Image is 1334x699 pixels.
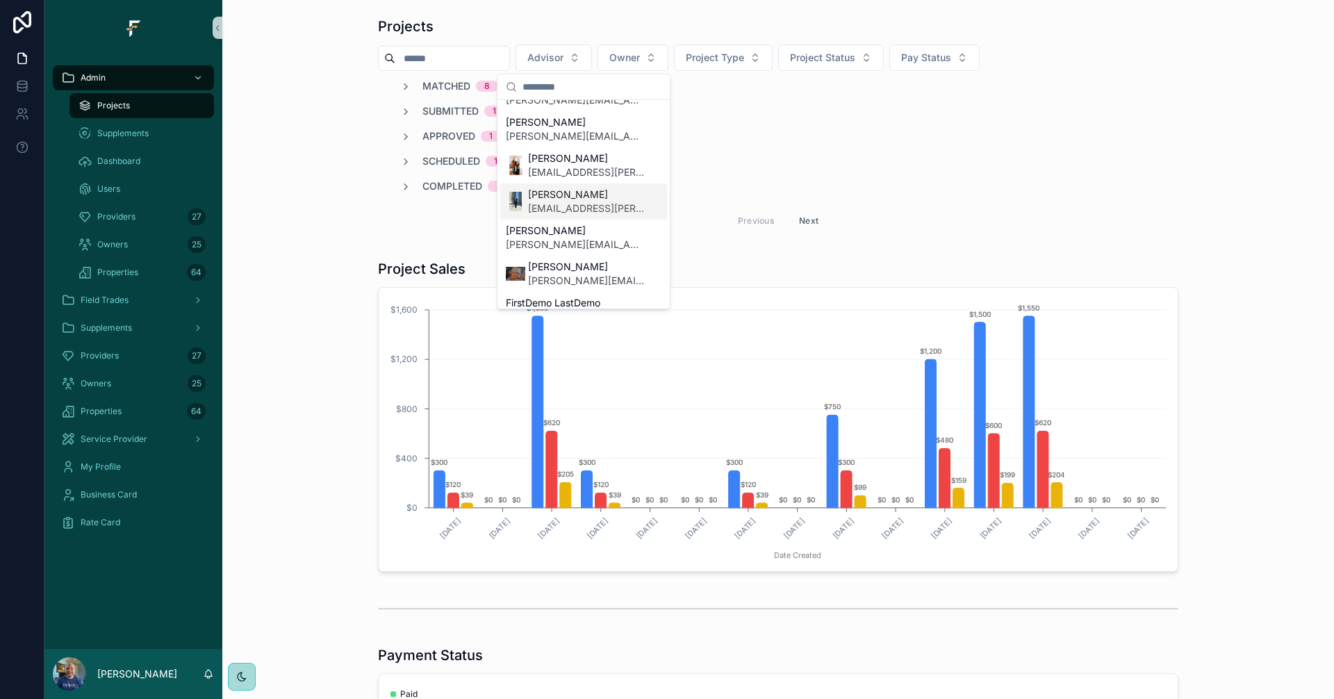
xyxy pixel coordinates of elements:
span: [EMAIL_ADDRESS][PERSON_NAME][DOMAIN_NAME] [528,202,645,215]
div: 25 [188,375,206,392]
text: $0 [512,495,520,504]
text: [DATE] [1126,516,1151,541]
text: $204 [1048,470,1065,479]
text: [DATE] [782,516,807,541]
tspan: $1,200 [390,354,418,364]
span: Advisor [527,51,563,65]
a: Business Card [53,482,214,507]
span: Business Card [81,489,137,500]
text: [DATE] [1076,516,1101,541]
span: My Profile [81,461,121,472]
div: 1 [493,106,496,117]
span: Dashboard [97,156,140,167]
a: Supplements [69,121,214,146]
text: $159 [951,476,966,484]
span: Matched [422,79,470,93]
text: $620 [543,418,560,427]
div: 27 [188,208,206,225]
div: 4 [496,181,502,192]
a: Projects [69,93,214,118]
text: [DATE] [880,516,905,541]
text: $0 [498,495,507,504]
text: $0 [659,495,668,504]
a: Owners25 [69,232,214,257]
text: $39 [609,491,621,499]
span: Properties [97,267,138,278]
text: [DATE] [831,516,856,541]
span: Service Provider [81,434,147,445]
div: 1 [494,156,497,167]
text: [DATE] [536,516,561,541]
span: [PERSON_NAME][EMAIL_ADDRESS][PERSON_NAME][DOMAIN_NAME] [506,129,645,143]
text: $300 [579,458,595,466]
text: $120 [593,480,609,488]
button: Select Button [516,44,592,71]
div: 8 [484,81,490,92]
tspan: $1,600 [390,304,418,315]
a: Field Trades [53,288,214,313]
tspan: $0 [406,502,418,513]
a: Owners25 [53,371,214,396]
text: $39 [461,491,473,499]
text: $300 [838,458,855,466]
h1: Payment Status [378,645,483,665]
button: Select Button [674,44,773,71]
a: Properties64 [69,260,214,285]
span: Completed [422,179,482,193]
button: Next [789,210,828,231]
a: Users [69,176,214,202]
span: [PERSON_NAME][EMAIL_ADDRESS][PERSON_NAME][DOMAIN_NAME] [506,93,645,107]
span: FirstDemo LastDemo [506,296,645,310]
span: [EMAIL_ADDRESS][PERSON_NAME][DOMAIN_NAME] [528,165,645,179]
button: Select Button [778,44,884,71]
a: Rate Card [53,510,214,535]
text: $0 [1151,495,1159,504]
div: 1 [489,131,493,142]
text: $600 [985,421,1002,429]
text: $0 [645,495,654,504]
text: $0 [878,495,886,504]
text: [DATE] [585,516,610,541]
span: Owners [81,378,111,389]
a: Properties64 [53,399,214,424]
span: Users [97,183,120,195]
tspan: $400 [395,453,418,463]
span: [PERSON_NAME][EMAIL_ADDRESS][DOMAIN_NAME] [506,238,645,252]
span: Project Status [790,51,855,65]
text: [DATE] [634,516,659,541]
text: $199 [1000,470,1015,479]
text: [DATE] [978,516,1003,541]
text: [DATE] [732,516,757,541]
text: $750 [824,402,841,411]
span: Pay Status [901,51,951,65]
text: $620 [1035,418,1051,427]
text: $0 [891,495,900,504]
span: [PERSON_NAME] [506,115,645,129]
text: $0 [807,495,815,504]
div: 25 [188,236,206,253]
text: $300 [431,458,447,466]
text: $0 [1088,495,1096,504]
text: $0 [709,495,717,504]
div: 27 [188,347,206,364]
span: Submitted [422,104,479,118]
text: [DATE] [1028,516,1053,541]
text: $0 [779,495,787,504]
div: 64 [187,403,206,420]
text: $0 [1137,495,1145,504]
text: $480 [936,436,953,444]
span: Field Trades [81,295,129,306]
text: $0 [793,495,801,504]
div: scrollable content [44,56,222,553]
text: $0 [905,495,914,504]
text: $0 [632,495,640,504]
button: Select Button [889,44,980,71]
span: [PERSON_NAME] [528,151,645,165]
a: Supplements [53,315,214,340]
span: [PERSON_NAME][EMAIL_ADDRESS][PERSON_NAME][DOMAIN_NAME] [528,274,645,288]
span: [PERSON_NAME] [506,224,645,238]
text: $1,550 [527,304,548,312]
text: $0 [484,495,493,504]
a: Dashboard [69,149,214,174]
text: $120 [741,480,756,488]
